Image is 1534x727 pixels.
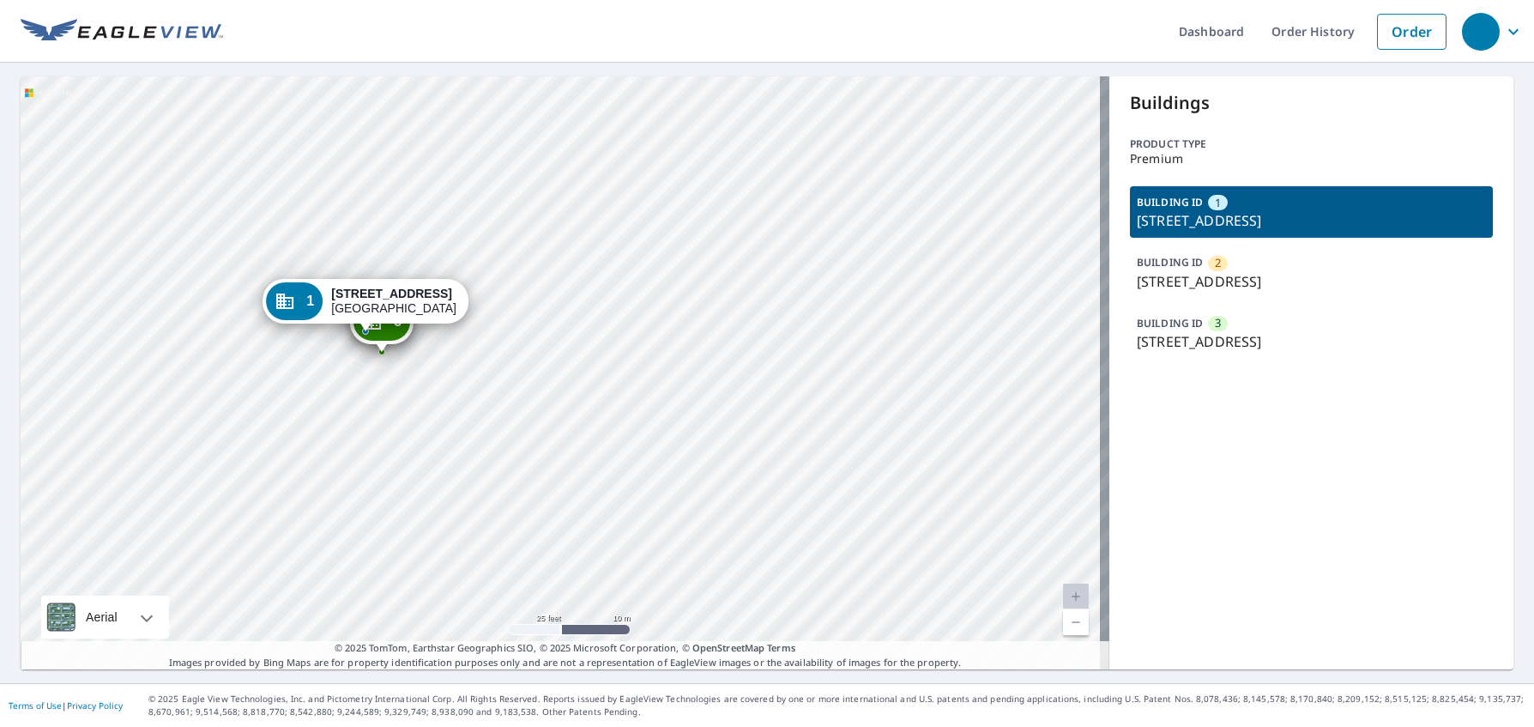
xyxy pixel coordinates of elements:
[335,641,795,656] span: © 2025 TomTom, Earthstar Geographics SIO, © 2025 Microsoft Corporation, ©
[9,700,123,711] p: |
[1063,609,1089,635] a: Current Level 20, Zoom Out
[331,287,456,316] div: [GEOGRAPHIC_DATA]
[67,700,123,712] a: Privacy Policy
[41,596,169,639] div: Aerial
[1130,90,1493,116] p: Buildings
[306,294,314,307] span: 1
[331,287,452,300] strong: [STREET_ADDRESS]
[21,19,223,45] img: EV Logo
[1215,195,1221,211] span: 1
[1377,14,1446,50] a: Order
[81,596,123,639] div: Aerial
[1130,136,1493,152] p: Product type
[767,641,795,654] a: Terms
[1137,210,1486,231] p: [STREET_ADDRESS]
[1137,255,1203,270] p: BUILDING ID
[263,279,468,332] div: Dropped pin, building 1, Commercial property, 700 Riverchase Drive Coppell, TX 75019
[692,641,764,654] a: OpenStreetMap
[1137,195,1203,209] p: BUILDING ID
[1215,255,1221,271] span: 2
[148,693,1525,718] p: © 2025 Eagle View Technologies, Inc. and Pictometry International Corp. All Rights Reserved. Repo...
[1215,315,1221,331] span: 3
[1137,271,1486,292] p: [STREET_ADDRESS]
[1130,152,1493,166] p: Premium
[21,641,1109,669] p: Images provided by Bing Maps are for property identification purposes only and are not a represen...
[9,700,62,712] a: Terms of Use
[1063,584,1089,609] a: Current Level 20, Zoom In Disabled
[1137,331,1486,352] p: [STREET_ADDRESS]
[1137,316,1203,330] p: BUILDING ID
